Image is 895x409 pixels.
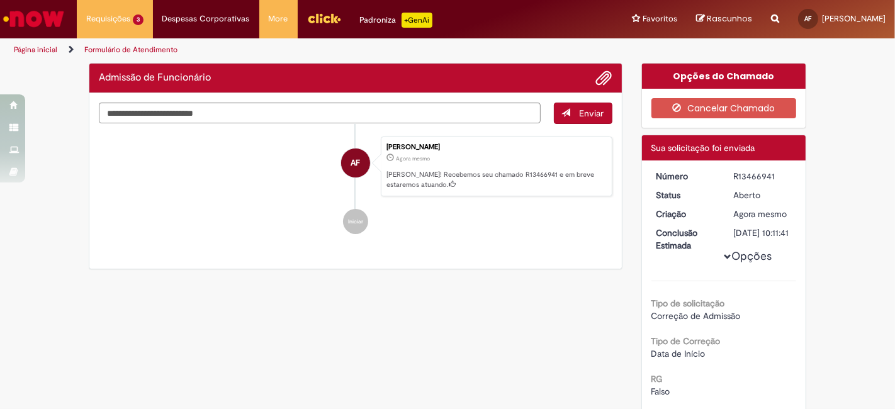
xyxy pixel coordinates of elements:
[733,189,792,201] div: Aberto
[696,13,752,25] a: Rascunhos
[402,13,432,28] p: +GenAi
[580,108,604,119] span: Enviar
[647,227,724,252] dt: Conclusão Estimada
[733,170,792,182] div: R13466941
[86,13,130,25] span: Requisições
[133,14,144,25] span: 3
[733,208,787,220] time: 01/09/2025 10:11:36
[651,386,670,397] span: Falso
[84,45,177,55] a: Formulário de Atendimento
[822,13,886,24] span: [PERSON_NAME]
[651,310,741,322] span: Correção de Admissão
[341,148,370,177] div: Ana Carolina Selhorst Fagiolli
[733,227,792,239] div: [DATE] 10:11:41
[707,13,752,25] span: Rascunhos
[733,208,792,220] div: 01/09/2025 10:11:36
[643,13,677,25] span: Favoritos
[307,9,341,28] img: click_logo_yellow_360x200.png
[386,143,605,151] div: [PERSON_NAME]
[651,348,706,359] span: Data de Início
[642,64,806,89] div: Opções do Chamado
[269,13,288,25] span: More
[99,103,541,123] textarea: Digite sua mensagem aqui...
[647,170,724,182] dt: Número
[396,155,430,162] span: Agora mesmo
[99,137,612,197] li: Ana Carolina Selhorst Fagiolli
[9,38,587,62] ul: Trilhas de página
[647,208,724,220] dt: Criação
[351,148,360,178] span: AF
[14,45,57,55] a: Página inicial
[1,6,66,31] img: ServiceNow
[162,13,250,25] span: Despesas Corporativas
[596,70,612,86] button: Adicionar anexos
[651,98,797,118] button: Cancelar Chamado
[360,13,432,28] div: Padroniza
[805,14,812,23] span: AF
[396,155,430,162] time: 01/09/2025 10:11:36
[651,142,755,154] span: Sua solicitação foi enviada
[733,208,787,220] span: Agora mesmo
[99,124,612,247] ul: Histórico de tíquete
[651,298,725,309] b: Tipo de solicitação
[647,189,724,201] dt: Status
[386,170,605,189] p: [PERSON_NAME]! Recebemos seu chamado R13466941 e em breve estaremos atuando.
[651,335,721,347] b: Tipo de Correção
[554,103,612,124] button: Enviar
[651,373,663,384] b: RG
[99,72,211,84] h2: Admissão de Funcionário Histórico de tíquete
